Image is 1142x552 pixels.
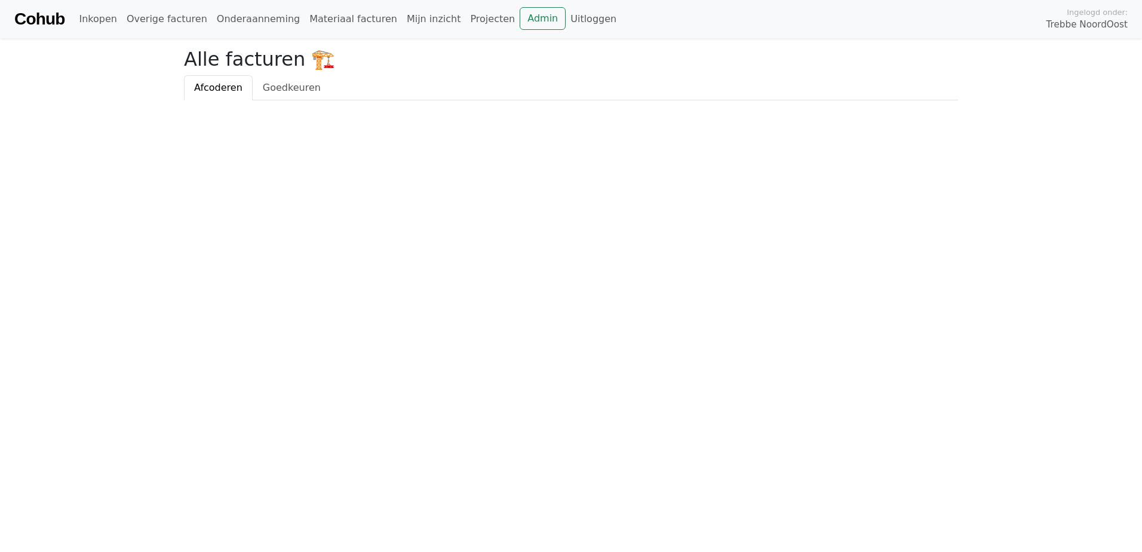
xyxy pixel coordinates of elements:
a: Mijn inzicht [402,7,466,31]
span: Ingelogd onder: [1067,7,1128,18]
a: Admin [520,7,566,30]
span: Goedkeuren [263,82,321,93]
a: Projecten [465,7,520,31]
a: Afcoderen [184,75,253,100]
a: Cohub [14,5,65,33]
a: Overige facturen [122,7,212,31]
a: Materiaal facturen [305,7,402,31]
a: Goedkeuren [253,75,331,100]
a: Onderaanneming [212,7,305,31]
a: Uitloggen [566,7,621,31]
a: Inkopen [74,7,121,31]
span: Trebbe NoordOost [1046,18,1128,32]
h2: Alle facturen 🏗️ [184,48,958,70]
span: Afcoderen [194,82,242,93]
